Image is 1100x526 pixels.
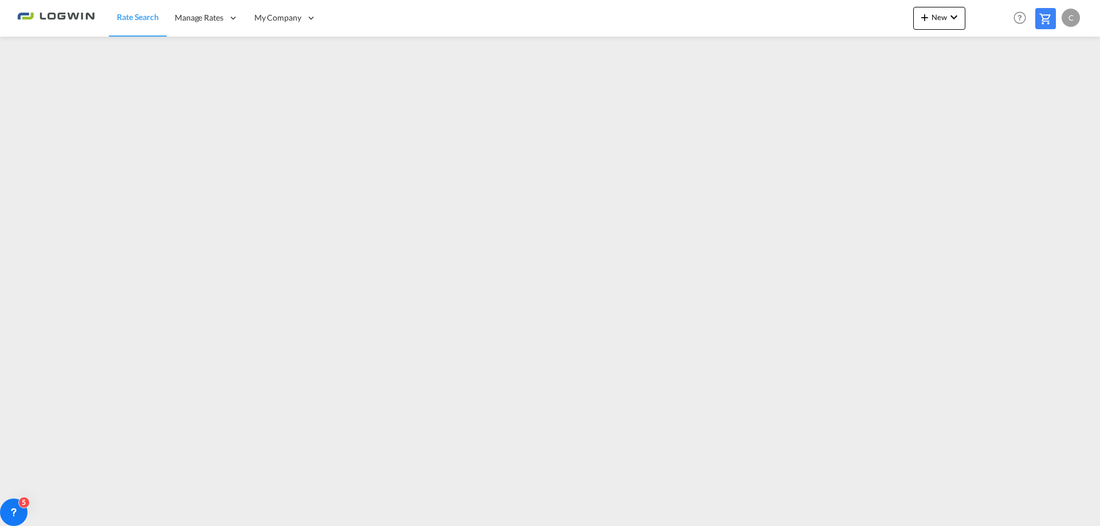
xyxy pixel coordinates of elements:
[1062,9,1080,27] div: C
[254,12,301,23] span: My Company
[1010,8,1035,29] div: Help
[918,10,932,24] md-icon: icon-plus 400-fg
[918,13,961,22] span: New
[17,5,95,31] img: 2761ae10d95411efa20a1f5e0282d2d7.png
[117,12,159,22] span: Rate Search
[947,10,961,24] md-icon: icon-chevron-down
[175,12,223,23] span: Manage Rates
[913,7,965,30] button: icon-plus 400-fgNewicon-chevron-down
[1010,8,1030,27] span: Help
